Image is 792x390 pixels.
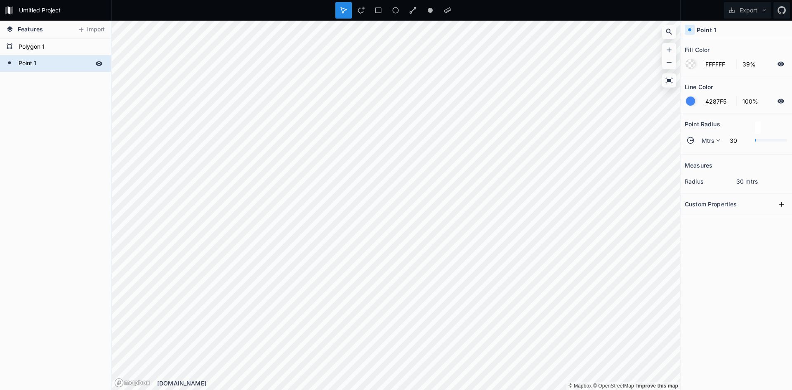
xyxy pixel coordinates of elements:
h2: Line Color [685,80,713,93]
dd: 30 mtrs [736,177,788,186]
h2: Custom Properties [685,198,737,210]
a: Mapbox [568,383,592,389]
h2: Measures [685,159,712,172]
div: [DOMAIN_NAME] [157,379,680,388]
button: Import [73,23,109,36]
input: 0 [725,135,751,145]
h2: Fill Color [685,43,709,56]
span: Features [18,25,43,33]
button: Export [724,2,771,19]
a: Mapbox logo [114,378,151,388]
h4: Point 1 [697,26,716,34]
a: OpenStreetMap [593,383,634,389]
dt: radius [685,177,736,186]
h2: Point Radius [685,118,720,130]
span: Mtrs [702,136,714,145]
a: Map feedback [636,383,678,389]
